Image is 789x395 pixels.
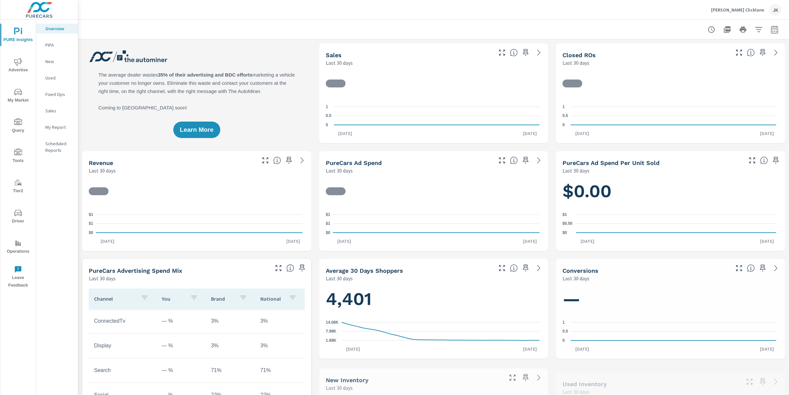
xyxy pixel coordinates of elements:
p: [DATE] [755,346,778,352]
span: Save this to your personalized report [520,263,531,273]
text: $1 [89,212,93,217]
td: — % [156,337,206,354]
button: Make Fullscreen [747,155,757,166]
text: 1.88K [326,338,336,343]
h5: New Inventory [326,377,369,383]
p: [DATE] [282,238,305,244]
button: Make Fullscreen [744,376,755,387]
h5: PureCars Advertising Spend Mix [89,267,182,274]
text: 14.08K [326,320,339,325]
span: Total sales revenue over the selected date range. [Source: This data is sourced from the dealer’s... [273,156,281,164]
text: $0 [89,230,93,235]
button: Make Fullscreen [734,47,744,58]
text: $0.50 [562,221,572,226]
span: Save this to your personalized report [757,47,768,58]
text: $1 [326,221,330,226]
button: Make Fullscreen [507,372,518,383]
h5: Revenue [89,159,113,166]
p: Used [45,75,73,81]
p: PIPA [45,42,73,48]
button: Make Fullscreen [497,47,507,58]
span: This table looks at how you compare to the amount of budget you spend per channel as opposed to y... [286,264,294,272]
td: Display [89,337,156,354]
span: Save this to your personalized report [520,372,531,383]
p: [DATE] [518,346,541,352]
text: 0 [562,123,565,127]
button: Learn More [173,122,220,138]
div: Sales [36,106,78,116]
span: Save this to your personalized report [757,263,768,273]
text: 0.5 [562,329,568,334]
span: Leave Feedback [2,266,34,289]
div: Used [36,73,78,83]
button: Apply Filters [752,23,765,36]
text: $1 [89,221,93,226]
a: See more details in report [534,372,544,383]
text: 0 [326,123,328,127]
span: Save this to your personalized report [284,155,294,166]
p: Scheduled Reports [45,140,73,153]
p: National [260,295,283,302]
div: JK [769,4,781,16]
button: Select Date Range [768,23,781,36]
h5: Closed ROs [562,52,596,58]
p: [DATE] [518,130,541,137]
a: See more details in report [297,155,307,166]
text: $1 [562,212,567,217]
span: Driver [2,209,34,225]
span: Average cost of advertising per each vehicle sold at the dealer over the selected date range. The... [760,156,768,164]
span: Operations [2,239,34,255]
span: Number of Repair Orders Closed by the selected dealership group over the selected time range. [So... [747,49,755,57]
span: Tools [2,149,34,165]
p: [DATE] [518,238,541,244]
span: Advertise [2,58,34,74]
p: Last 30 days [326,274,353,282]
span: PURE Insights [2,28,34,44]
p: Channel [94,295,135,302]
p: Last 30 days [89,167,116,174]
text: 1 [562,320,565,325]
p: Last 30 days [89,274,116,282]
p: [DATE] [334,130,357,137]
p: Last 30 days [562,167,589,174]
p: [DATE] [333,238,356,244]
div: Fixed Ops [36,89,78,99]
a: See more details in report [771,47,781,58]
a: See more details in report [534,155,544,166]
p: Last 30 days [562,274,589,282]
a: See more details in report [771,263,781,273]
p: [DATE] [755,238,778,244]
p: Brand [211,295,234,302]
p: You [162,295,185,302]
div: My Report [36,122,78,132]
td: 3% [255,337,304,354]
div: PIPA [36,40,78,50]
button: Make Fullscreen [273,263,284,273]
h5: Sales [326,52,342,58]
span: The number of dealer-specified goals completed by a visitor. [Source: This data is provided by th... [747,264,755,272]
button: Make Fullscreen [497,263,507,273]
span: My Market [2,88,34,104]
p: [DATE] [571,346,594,352]
span: Save this to your personalized report [771,155,781,166]
td: 71% [255,362,304,379]
h5: Average 30 Days Shoppers [326,267,403,274]
span: Save this to your personalized report [297,263,307,273]
span: Save this to your personalized report [520,47,531,58]
td: — % [156,362,206,379]
p: Last 30 days [326,59,353,67]
span: Query [2,118,34,134]
td: 71% [206,362,255,379]
td: 3% [255,313,304,329]
p: Last 30 days [326,167,353,174]
p: My Report [45,124,73,130]
text: 1 [326,105,328,109]
p: Last 30 days [326,384,353,392]
div: Overview [36,24,78,34]
span: Total cost of media for all PureCars channels for the selected dealership group over the selected... [510,156,518,164]
button: Make Fullscreen [260,155,271,166]
span: A rolling 30 day total of daily Shoppers on the dealership website, averaged over the selected da... [510,264,518,272]
button: Print Report [736,23,750,36]
a: See more details in report [534,263,544,273]
div: nav menu [0,20,36,292]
